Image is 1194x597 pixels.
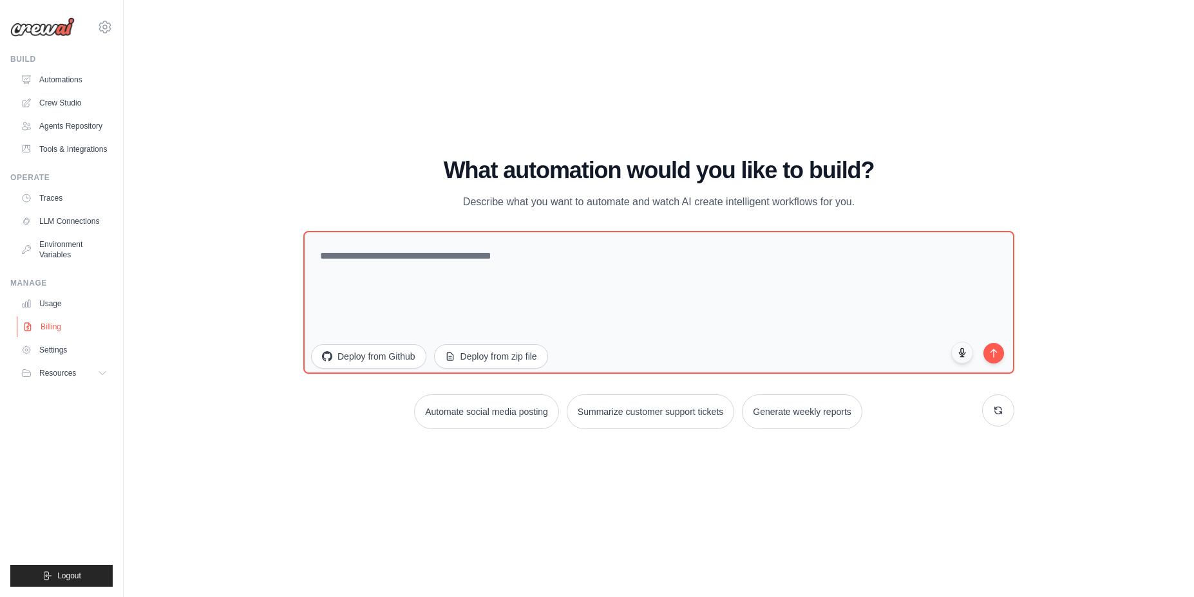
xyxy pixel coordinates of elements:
a: Usage [15,293,113,314]
div: Build [10,54,113,64]
h1: What automation would you like to build? [303,158,1014,183]
a: Traces [15,188,113,208]
span: Logout [57,571,81,581]
a: Settings [15,340,113,360]
button: Generate weekly reports [742,394,862,429]
p: Describe what you want to automate and watch AI create intelligent workflows for you. [442,194,875,210]
a: Billing [17,317,114,337]
a: Crew Studio [15,93,113,113]
a: Automations [15,69,113,90]
button: Logout [10,565,113,587]
div: Operate [10,172,113,183]
button: Deploy from zip file [434,344,548,369]
button: Summarize customer support tickets [567,394,734,429]
button: Resources [15,363,113,383]
a: Agents Repository [15,116,113,136]
a: LLM Connections [15,211,113,232]
a: Tools & Integrations [15,139,113,160]
button: Deploy from Github [311,344,426,369]
span: Resources [39,368,76,378]
a: Environment Variables [15,234,113,265]
button: Automate social media posting [414,394,559,429]
div: Manage [10,278,113,288]
img: Logo [10,17,75,37]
